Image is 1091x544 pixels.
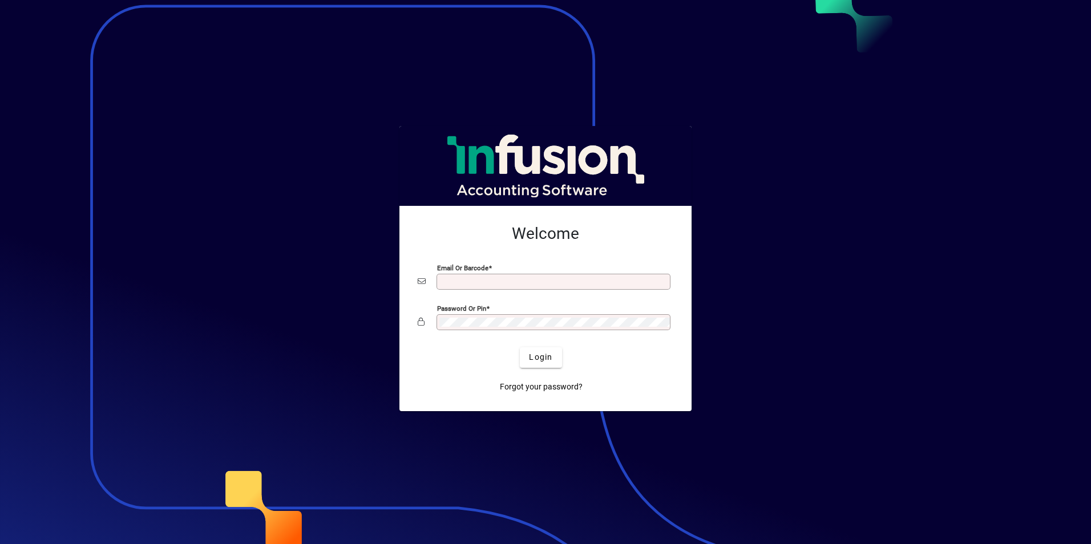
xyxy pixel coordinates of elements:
span: Login [529,351,552,363]
mat-label: Email or Barcode [437,263,488,271]
mat-label: Password or Pin [437,304,486,312]
a: Forgot your password? [495,377,587,397]
span: Forgot your password? [500,381,583,393]
h2: Welcome [418,224,673,243]
button: Login [520,347,561,368]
